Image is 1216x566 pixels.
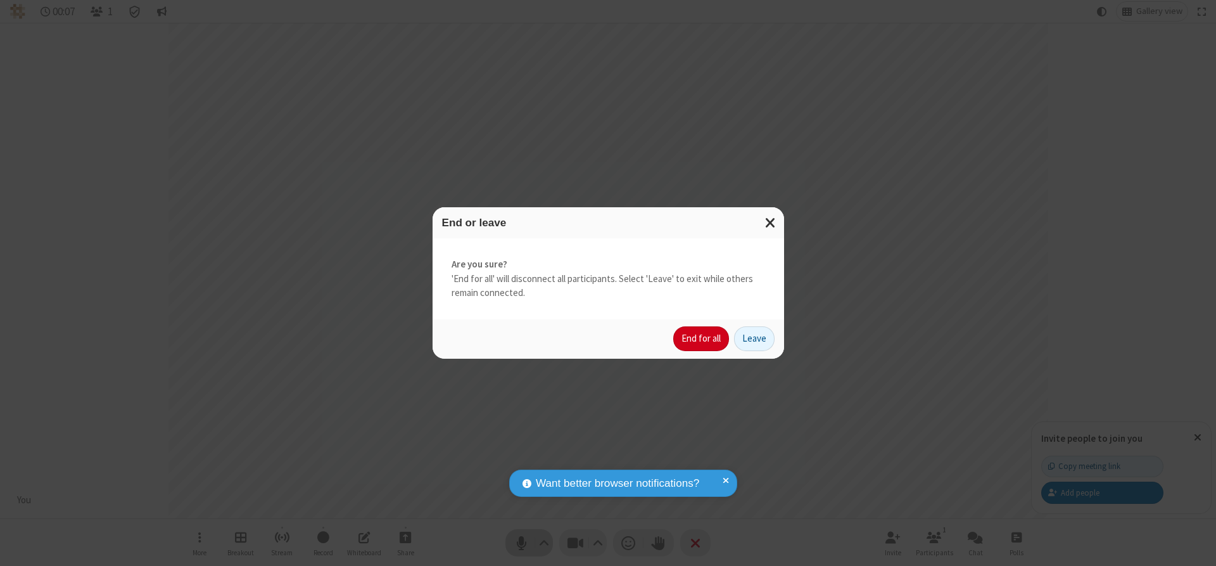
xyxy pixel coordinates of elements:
button: Close modal [757,207,784,238]
div: 'End for all' will disconnect all participants. Select 'Leave' to exit while others remain connec... [433,238,784,319]
button: Leave [734,326,775,352]
button: End for all [673,326,729,352]
h3: End or leave [442,217,775,229]
strong: Are you sure? [452,257,765,272]
span: Want better browser notifications? [536,475,699,492]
